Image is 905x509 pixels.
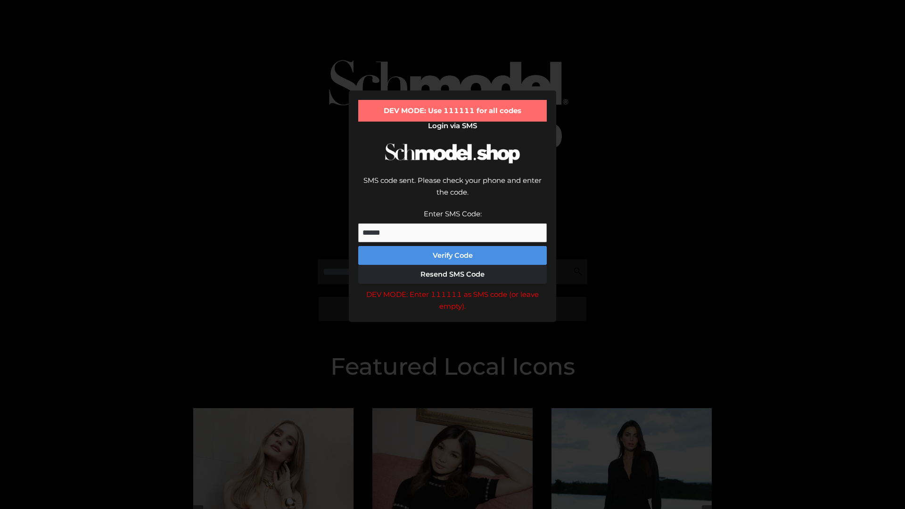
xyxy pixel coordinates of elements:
button: Resend SMS Code [358,265,547,284]
label: Enter SMS Code: [424,209,482,218]
div: DEV MODE: Enter 111111 as SMS code (or leave empty). [358,288,547,312]
div: DEV MODE: Use 111111 for all codes [358,100,547,122]
div: SMS code sent. Please check your phone and enter the code. [358,174,547,208]
img: Schmodel Logo [382,135,523,172]
h2: Login via SMS [358,122,547,130]
button: Verify Code [358,246,547,265]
